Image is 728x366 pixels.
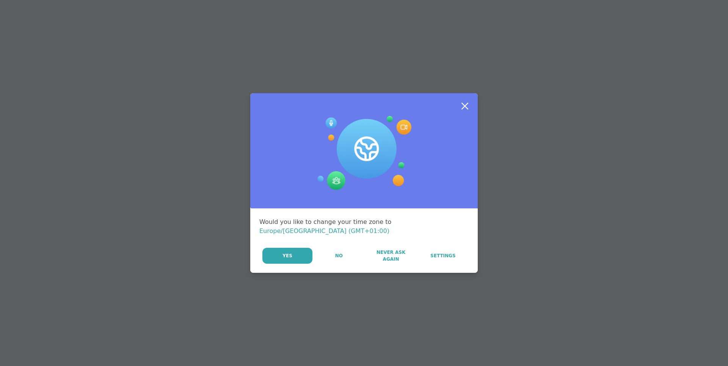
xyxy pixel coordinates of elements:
[259,217,469,236] div: Would you like to change your time zone to
[259,227,389,235] span: Europe/[GEOGRAPHIC_DATA] (GMT+01:00)
[313,248,364,264] button: No
[335,252,343,259] span: No
[282,252,292,259] span: Yes
[430,252,456,259] span: Settings
[317,116,411,190] img: Session Experience
[262,248,312,264] button: Yes
[365,248,416,264] button: Never Ask Again
[417,248,469,264] a: Settings
[369,249,413,263] span: Never Ask Again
